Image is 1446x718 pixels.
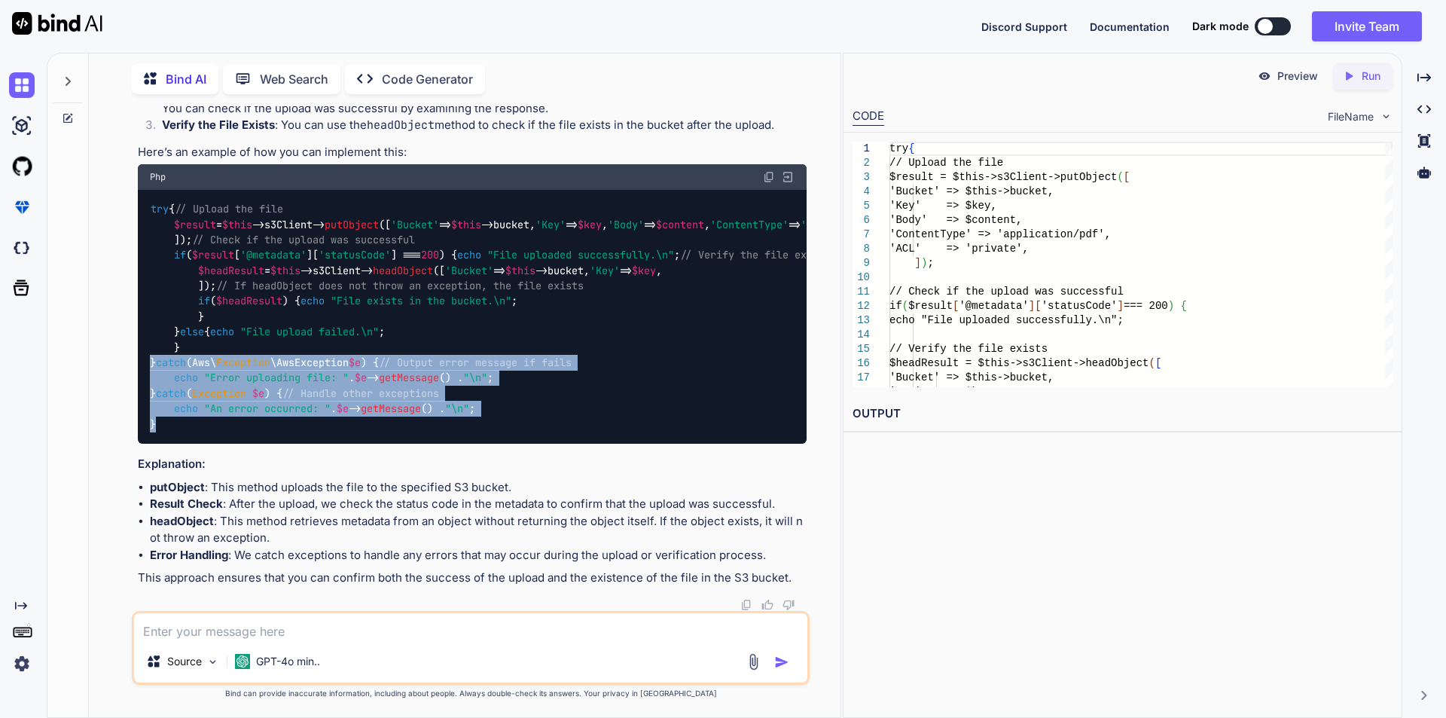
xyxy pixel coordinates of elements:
div: 10 [853,270,870,285]
code: { = ->s3Client-> ([ => ->bucket, => , => , => , => , ]); ( [ ][ ] === ) { ; = ->s3Client-> ([ => ... [150,201,1011,432]
strong: Result Check [150,496,223,511]
li: : We catch exceptions to handle any errors that may occur during the upload or verification process. [150,547,807,564]
div: 17 [853,371,870,385]
div: 5 [853,199,870,213]
span: $result = $this->s3Client->putObject [889,171,1117,183]
span: if [889,300,902,312]
span: $e [355,371,367,385]
span: FileName [1328,109,1374,124]
span: $headResult = $this->s3Client->headObject [889,357,1149,369]
span: echo [300,295,325,308]
span: [ [1035,300,1041,312]
span: $headResult [216,295,282,308]
div: 11 [853,285,870,299]
span: [ [953,300,959,312]
span: $key [578,218,602,231]
p: Here’s an example of how you can implement this: [138,144,807,161]
img: GPT-4o mini [235,654,250,669]
span: if [198,295,210,308]
span: $this [451,218,481,231]
span: getMessage [361,402,421,416]
span: 'Body' [608,218,644,231]
span: if [174,249,186,262]
img: githubLight [9,154,35,179]
div: 7 [853,228,870,242]
span: ( [1149,357,1155,369]
span: 'Key' [590,264,620,277]
strong: putObject [150,480,205,494]
h3: Explanation: [138,456,807,473]
span: echo "File uploaded successfully.\n"; [889,314,1124,326]
span: "Error uploading file: " [204,371,349,385]
span: 'ACL' => 'private', [889,243,1029,255]
span: getMessage [379,371,439,385]
p: GPT-4o min.. [256,654,320,669]
span: $e [252,386,264,400]
p: Code Generator [382,70,473,88]
span: { [908,142,914,154]
span: ( [901,300,908,312]
span: 'Key' => $key, [889,200,997,212]
span: $content [656,218,704,231]
div: 12 [853,299,870,313]
button: Documentation [1090,19,1170,35]
span: Dark mode [1192,19,1249,34]
div: CODE [853,108,884,126]
span: $key [632,264,656,277]
div: 16 [853,356,870,371]
span: // Check if the upload was successful [889,286,1124,298]
span: echo [210,325,234,339]
img: copy [740,599,752,611]
span: 'application/pdf' [801,218,903,231]
img: chat [9,72,35,98]
div: 14 [853,328,870,342]
span: ] [1029,300,1035,312]
span: [ [1155,357,1161,369]
img: darkCloudIdeIcon [9,235,35,261]
img: settings [9,651,35,677]
div: 1 [853,142,870,156]
img: dislike [782,599,795,611]
span: Exception [192,386,246,400]
span: // Check if the upload was successful [192,233,415,246]
span: Php [150,171,166,183]
p: Bind can provide inaccurate information, including about people. Always double-check its answers.... [132,688,810,699]
span: catch [156,386,186,400]
span: Exception [216,356,270,369]
span: $this [505,264,535,277]
img: Open in Browser [781,170,795,184]
span: "An error occurred: " [204,402,331,416]
p: This approach ensures that you can confirm both the success of the upload and the existence of th... [138,570,807,587]
span: $result [908,300,953,312]
span: $result [192,249,234,262]
span: 200 [421,249,439,262]
span: try [151,203,169,216]
li: : After the upload, we check the status code in the metadata to confirm that the upload was succe... [150,496,807,513]
span: 'ContentType' [710,218,789,231]
div: 9 [853,256,870,270]
button: Discord Support [981,19,1067,35]
span: $this [222,218,252,231]
span: 'Bucket' => $this->bucket, [889,185,1054,197]
span: 'ContentType' => 'application/pdf', [889,228,1111,240]
span: $this [270,264,300,277]
span: $result [174,218,216,231]
span: $e [337,402,349,416]
span: 'Body' => $content, [889,214,1022,226]
div: 18 [853,385,870,399]
code: headObject [367,118,435,133]
span: 'statusCode' [319,249,391,262]
span: === 200 [1124,300,1168,312]
span: $headResult [198,264,264,277]
div: 13 [853,313,870,328]
span: // Verify the file exists [889,343,1048,355]
button: Invite Team [1312,11,1422,41]
span: 'Bucket' [391,218,439,231]
p: Bind AI [166,70,206,88]
img: chevron down [1380,110,1393,123]
span: ) [1167,300,1173,312]
span: // Verify the file exists [680,249,831,262]
strong: Verify the File Exists [162,118,275,132]
span: '@metadata' [959,300,1028,312]
span: ] [1117,300,1123,312]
